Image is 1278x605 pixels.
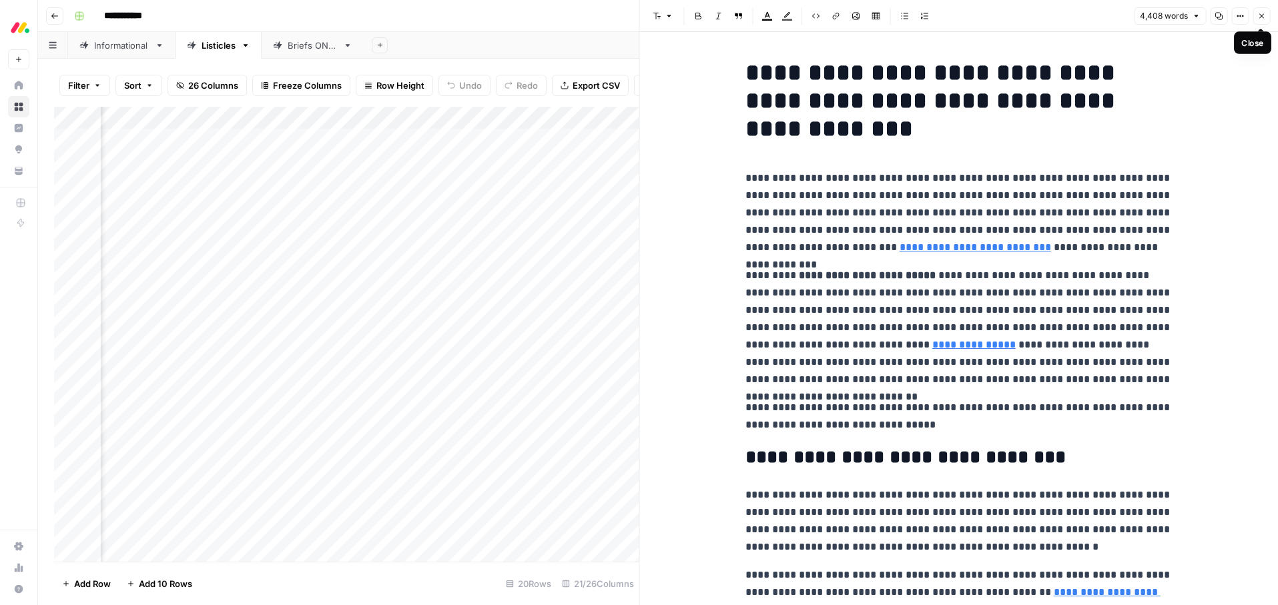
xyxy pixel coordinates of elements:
[8,75,29,96] a: Home
[119,573,200,594] button: Add 10 Rows
[176,32,262,59] a: Listicles
[573,79,620,92] span: Export CSV
[115,75,162,96] button: Sort
[262,32,364,59] a: Briefs ONLY
[168,75,247,96] button: 26 Columns
[8,536,29,557] a: Settings
[8,160,29,181] a: Your Data
[376,79,424,92] span: Row Height
[501,573,557,594] div: 20 Rows
[139,577,192,590] span: Add 10 Rows
[8,11,29,44] button: Workspace: Monday.com
[124,79,141,92] span: Sort
[438,75,491,96] button: Undo
[496,75,547,96] button: Redo
[252,75,350,96] button: Freeze Columns
[8,557,29,578] a: Usage
[59,75,110,96] button: Filter
[8,15,32,39] img: Monday.com Logo
[1140,10,1188,22] span: 4,408 words
[552,75,629,96] button: Export CSV
[288,39,338,52] div: Briefs ONLY
[202,39,236,52] div: Listicles
[517,79,538,92] span: Redo
[273,79,342,92] span: Freeze Columns
[8,96,29,117] a: Browse
[557,573,639,594] div: 21/26 Columns
[459,79,482,92] span: Undo
[8,139,29,160] a: Opportunities
[68,79,89,92] span: Filter
[68,32,176,59] a: Informational
[8,578,29,600] button: Help + Support
[74,577,111,590] span: Add Row
[8,117,29,139] a: Insights
[188,79,238,92] span: 26 Columns
[356,75,433,96] button: Row Height
[54,573,119,594] button: Add Row
[1134,7,1206,25] button: 4,408 words
[94,39,149,52] div: Informational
